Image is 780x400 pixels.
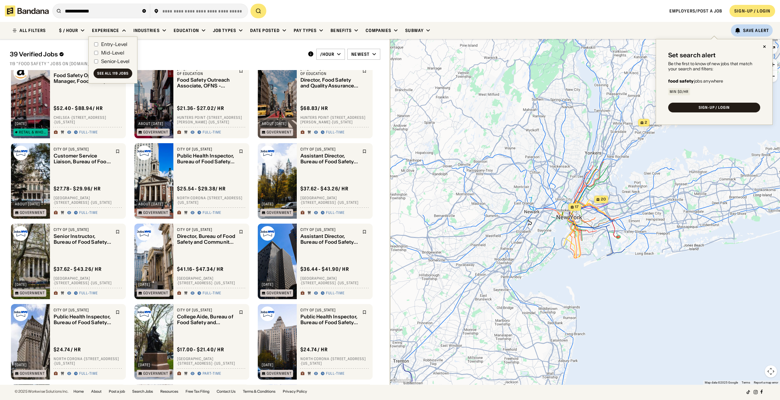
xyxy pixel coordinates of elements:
div: $ 36.44 - $41.90 / hr [300,266,349,272]
div: Assistant Director, Bureau of Food Safety and Community Sanitation - 35346 [300,153,359,165]
div: © 2025 Workwise Solutions Inc. [15,390,69,393]
div: Min $0/hr [670,90,689,94]
div: Government [267,291,292,295]
div: $ 37.62 - $43.26 / hr [300,186,349,192]
div: jobs anywhere [668,79,723,83]
div: Public Health Inspector, Bureau of Food Safety and Community Sanitation (BFSCS) - 32623 [300,314,359,325]
div: about [DATE] [262,122,287,126]
div: Government [20,291,45,295]
div: Benefits [331,28,352,33]
a: Contact Us [217,390,236,393]
div: Part-time [203,371,221,376]
div: Be the first to know of new jobs that match your search and filters: [668,61,760,72]
div: City of [US_STATE] [300,147,359,152]
div: [GEOGRAPHIC_DATA] · [STREET_ADDRESS] · [US_STATE] [54,276,122,285]
div: [DATE] [15,283,27,286]
img: City of New York logo [260,226,275,241]
div: Full-time [79,211,98,215]
img: City of New York logo [137,306,151,321]
a: Terms (opens in new tab) [742,381,750,384]
div: 39 Verified Jobs [10,51,303,58]
div: Hunters Point · [STREET_ADDRESS][PERSON_NAME] · [US_STATE] [300,115,369,125]
div: Full-time [79,291,98,296]
a: About [91,390,101,393]
div: City of [US_STATE] [177,227,235,232]
a: Employers/Post a job [669,8,722,14]
div: [DATE] [262,283,274,286]
div: ALL FILTERS [19,28,46,33]
div: Full-time [79,371,98,376]
div: Government [267,130,292,134]
div: Senior-Level [101,59,129,64]
div: City of [US_STATE] [177,308,235,313]
div: Government [20,211,45,214]
div: [DATE] [138,363,150,367]
div: Full-time [326,130,345,135]
div: Industries [133,28,160,33]
div: Full-time [203,130,221,135]
div: Date Posted [250,28,280,33]
div: Hunters Point · [STREET_ADDRESS][PERSON_NAME] · [US_STATE] [177,115,246,125]
div: $ 21.36 - $27.02 / hr [177,105,224,112]
a: Open this area in Google Maps (opens a new window) [392,377,412,385]
a: Free Tax Filing [186,390,209,393]
div: Pay Types [294,28,317,33]
div: $ 24.74 / hr [54,346,81,353]
div: $ 52.40 - $88.94 / hr [54,105,103,112]
div: Full-time [79,130,98,135]
div: Retail & Wholesale [19,130,46,134]
div: Public Health Inspector, Bureau of Food Safety and Community Sanitation (BFSCS) - 35833 [177,153,235,165]
div: Government [143,291,168,295]
div: Entry-Level [101,42,127,47]
div: about [DATE] [138,122,163,126]
div: [GEOGRAPHIC_DATA] · [STREET_ADDRESS] · [US_STATE] [300,276,369,285]
div: $ 25.54 - $29.38 / hr [177,186,226,192]
div: [GEOGRAPHIC_DATA] · [STREET_ADDRESS] · [US_STATE] [177,276,246,285]
div: [DATE] [262,202,274,206]
div: Government [143,211,168,214]
img: City of New York logo [13,226,28,241]
div: Full-time [203,291,221,296]
a: Privacy Policy [283,390,307,393]
div: College Aide, Bureau of Food Safety and Community Sanitation - 32679 [177,314,235,325]
div: Assistant Director, Bureau of Food Safety and Community Sanitation - 33158 [300,233,359,245]
div: City of [US_STATE] [300,308,359,313]
div: 119 "food safety " jobs on [DOMAIN_NAME] [10,61,380,66]
div: Government [143,130,168,134]
div: about [DATE] [138,202,163,206]
div: Subway [405,28,424,33]
div: [DATE] [15,122,27,126]
div: City of [US_STATE] [54,227,112,232]
div: $ 27.78 - $29.96 / hr [54,186,101,192]
div: City of [US_STATE] [54,147,112,152]
div: Companies [366,28,391,33]
button: Map camera controls [765,365,777,377]
div: $ 17.00 - $21.40 / hr [177,346,224,353]
img: City of New York logo [137,226,151,241]
div: City of [US_STATE] [177,147,235,152]
div: [DATE] [138,283,150,286]
img: Google [392,377,412,385]
a: Terms & Conditions [243,390,275,393]
div: North Corona · [STREET_ADDRESS] · [US_STATE] [177,196,246,205]
div: Chelsea · [STREET_ADDRESS] · [US_STATE] [54,115,122,125]
div: Full-time [326,211,345,215]
div: Job Types [213,28,236,33]
div: [US_STATE] City Department of Education [300,66,359,76]
div: $ 41.16 - $47.34 / hr [177,266,224,272]
div: [GEOGRAPHIC_DATA] · [STREET_ADDRESS] · [US_STATE] [300,196,369,205]
div: City of [US_STATE] [54,308,112,313]
div: Government [143,372,168,375]
div: [GEOGRAPHIC_DATA] · [STREET_ADDRESS] · [US_STATE] [177,356,246,366]
div: Save Alert [743,28,769,33]
div: Food Safety Operations Manager, Food Safety Audit & Monitoring Team [54,73,112,84]
div: $ 24.74 / hr [300,346,328,353]
div: Government [267,211,292,214]
span: 20 [601,197,606,202]
div: Government [20,372,45,375]
a: Home [73,390,84,393]
div: Newest [351,51,370,57]
div: Public Health Inspector, Bureau of Food Safety and Community Sanitation (BFSCS) - 32859 [54,314,112,325]
div: Government [267,372,292,375]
